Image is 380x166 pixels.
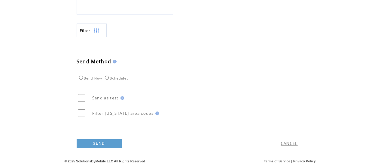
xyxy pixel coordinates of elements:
label: Send Now [78,77,102,80]
span: Filter [US_STATE] area codes [92,111,154,116]
span: | [291,159,292,163]
img: help.gif [119,96,124,100]
a: SEND [77,139,122,148]
span: © 2025 SolutionsByMobile LLC All Rights Reserved [65,159,145,163]
a: CANCEL [281,141,298,146]
a: Privacy Policy [293,159,316,163]
a: Filter [77,23,107,37]
img: help.gif [154,111,159,115]
span: Show filters [80,28,91,33]
span: Send Method [77,58,111,65]
label: Scheduled [103,77,129,80]
span: Send as test [92,95,119,101]
img: filters.png [94,24,99,37]
input: Send Now [79,76,83,80]
img: help.gif [111,60,117,63]
input: Scheduled [105,76,109,80]
a: Terms of Service [264,159,290,163]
